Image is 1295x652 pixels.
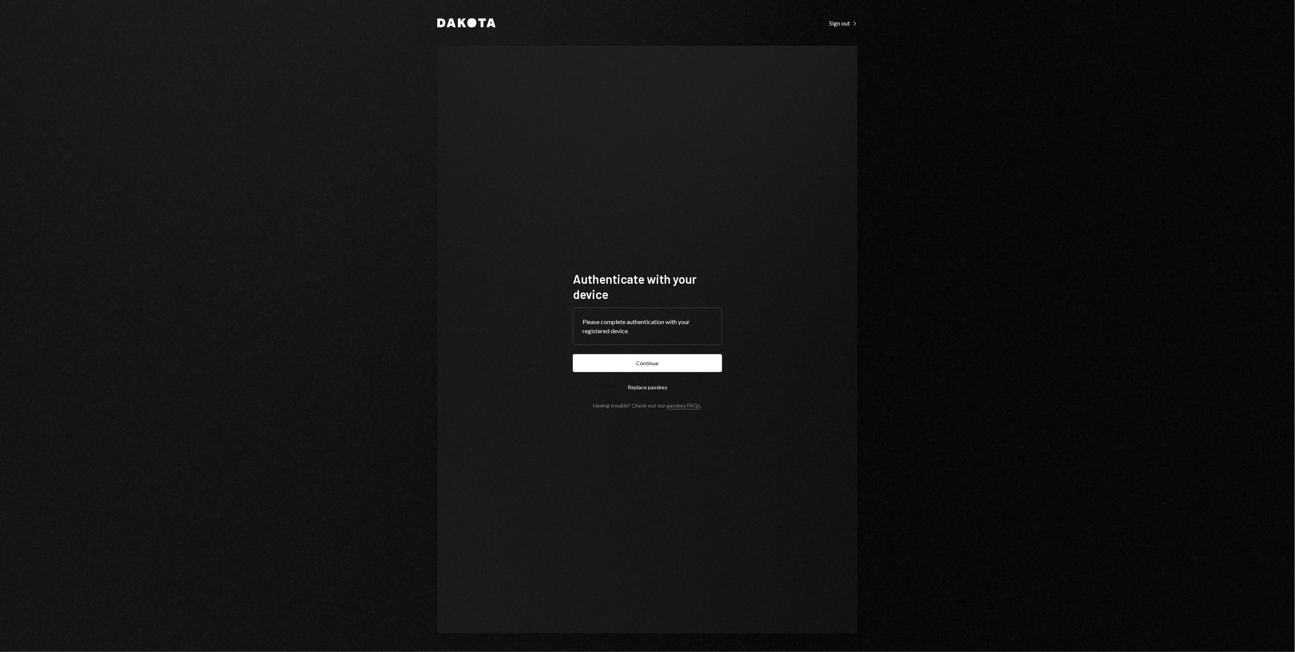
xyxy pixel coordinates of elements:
[573,378,722,396] button: Replace passkey
[593,402,702,409] div: Having trouble? Check out our .
[573,354,722,372] button: Continue
[582,317,713,336] div: Please complete authentication with your registered device.
[829,19,858,27] a: Sign out
[667,402,701,409] a: passkey FAQs
[573,271,722,302] h1: Authenticate with your device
